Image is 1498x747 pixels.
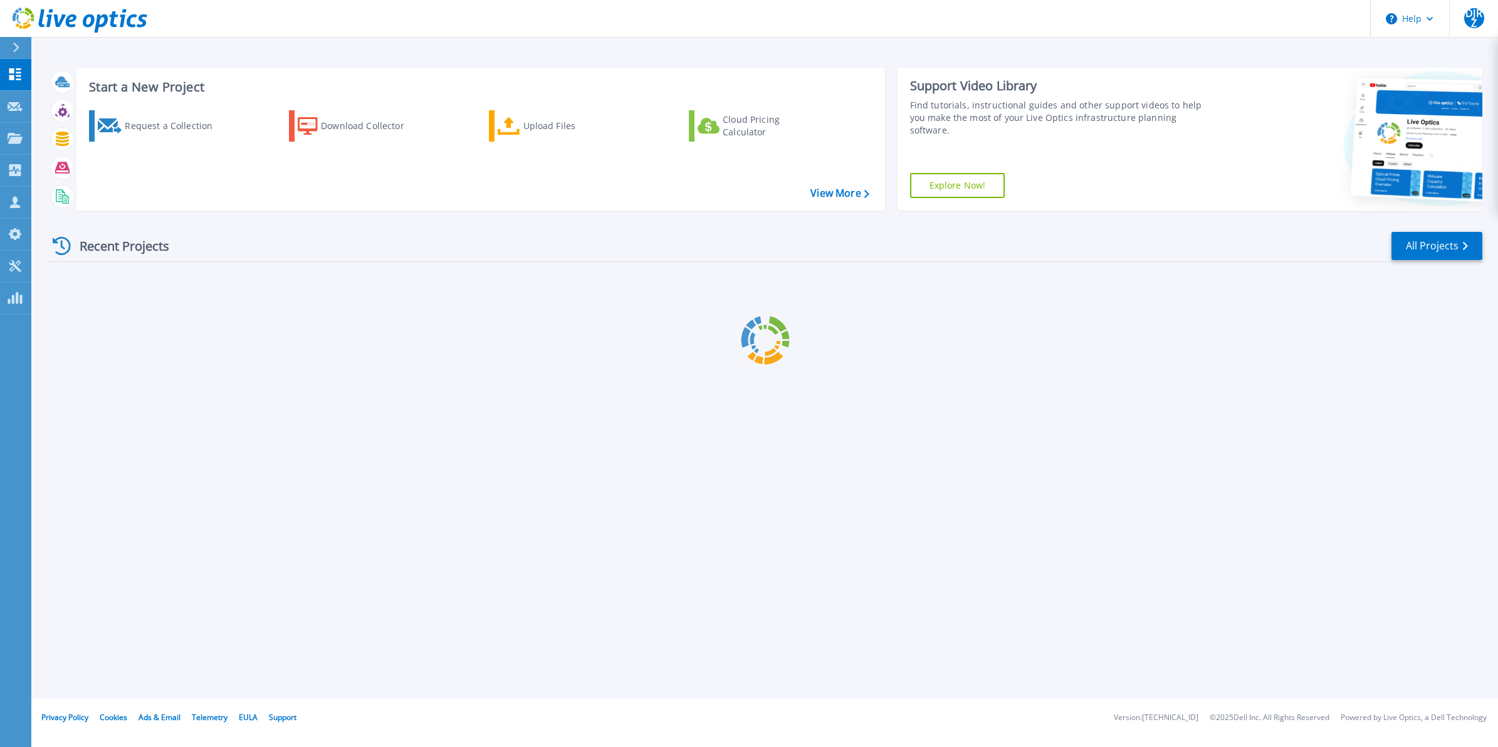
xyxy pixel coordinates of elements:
div: Support Video Library [910,78,1212,94]
a: Ads & Email [139,712,181,723]
a: Request a Collection [89,110,229,142]
span: DJRZ [1464,8,1484,28]
li: Powered by Live Optics, a Dell Technology [1341,714,1487,722]
a: View More [810,187,869,199]
div: Find tutorials, instructional guides and other support videos to help you make the most of your L... [910,99,1212,137]
a: All Projects [1391,232,1482,260]
div: Request a Collection [125,113,225,138]
a: Download Collector [289,110,429,142]
a: Privacy Policy [41,712,88,723]
li: Version: [TECHNICAL_ID] [1114,714,1198,722]
div: Download Collector [321,113,421,138]
a: Cookies [100,712,127,723]
div: Cloud Pricing Calculator [723,113,823,138]
h3: Start a New Project [89,80,869,94]
a: Cloud Pricing Calculator [689,110,829,142]
li: © 2025 Dell Inc. All Rights Reserved [1210,714,1329,722]
a: Explore Now! [910,173,1005,198]
a: Telemetry [192,712,228,723]
a: Support [269,712,296,723]
div: Upload Files [523,113,624,138]
a: EULA [239,712,258,723]
div: Recent Projects [48,231,186,261]
a: Upload Files [489,110,629,142]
